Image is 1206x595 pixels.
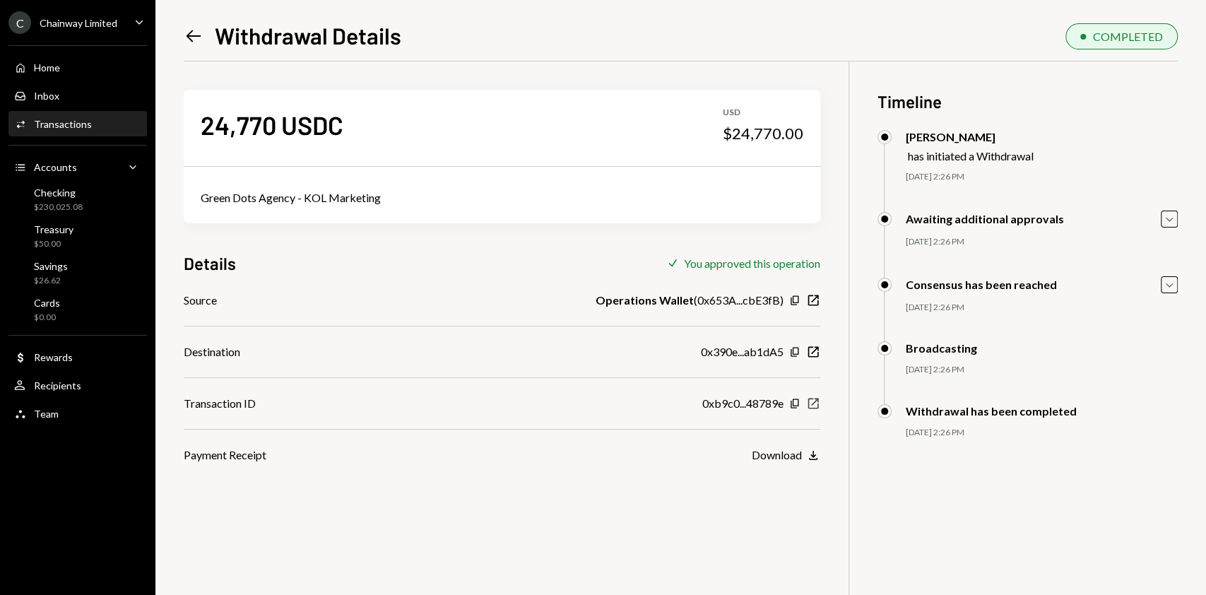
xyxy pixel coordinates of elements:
div: Inbox [34,90,59,102]
div: Transaction ID [184,395,256,412]
div: Team [34,408,59,420]
div: Transactions [34,118,92,130]
div: Accounts [34,161,77,173]
div: [DATE] 2:26 PM [906,364,1178,376]
div: Cards [34,297,60,309]
div: Payment Receipt [184,447,266,464]
div: Rewards [34,351,73,363]
div: [DATE] 2:26 PM [906,427,1178,439]
a: Team [8,401,147,426]
div: $26.62 [34,275,68,287]
div: [DATE] 2:26 PM [906,302,1178,314]
h3: Timeline [877,90,1178,113]
div: ( 0x653A...cbE3fB ) [596,292,784,309]
a: Accounts [8,154,147,179]
div: Green Dots Agency - KOL Marketing [201,189,803,206]
div: $230,025.08 [34,201,83,213]
div: You approved this operation [684,257,820,270]
h1: Withdrawal Details [215,21,401,49]
div: Savings [34,260,68,272]
div: [DATE] 2:26 PM [906,171,1178,183]
div: 0x390e...ab1dA5 [701,343,784,360]
a: Recipients [8,372,147,398]
b: Operations Wallet [596,292,694,309]
div: Destination [184,343,240,360]
button: Download [752,448,820,464]
div: 0xb9c0...48789e [702,395,784,412]
a: Cards$0.00 [8,293,147,326]
a: Savings$26.62 [8,256,147,290]
div: [DATE] 2:26 PM [906,236,1178,248]
div: Checking [34,187,83,199]
div: Consensus has been reached [906,278,1057,291]
a: Rewards [8,344,147,370]
div: Awaiting additional approvals [906,212,1064,225]
a: Home [8,54,147,80]
a: Checking$230,025.08 [8,182,147,216]
div: 24,770 USDC [201,109,343,141]
h3: Details [184,252,236,275]
div: USD [723,107,803,119]
div: Broadcasting [906,341,977,355]
div: Chainway Limited [40,17,117,29]
a: Inbox [8,83,147,108]
div: COMPLETED [1093,30,1163,43]
div: Download [752,448,802,461]
div: C [8,11,31,34]
a: Transactions [8,111,147,136]
a: Treasury$50.00 [8,219,147,253]
div: Recipients [34,379,81,391]
div: has initiated a Withdrawal [908,149,1034,163]
div: $50.00 [34,238,73,250]
div: $0.00 [34,312,60,324]
div: Treasury [34,223,73,235]
div: Withdrawal has been completed [906,404,1077,418]
div: $24,770.00 [723,124,803,143]
div: Home [34,61,60,73]
div: Source [184,292,217,309]
div: [PERSON_NAME] [906,130,1034,143]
